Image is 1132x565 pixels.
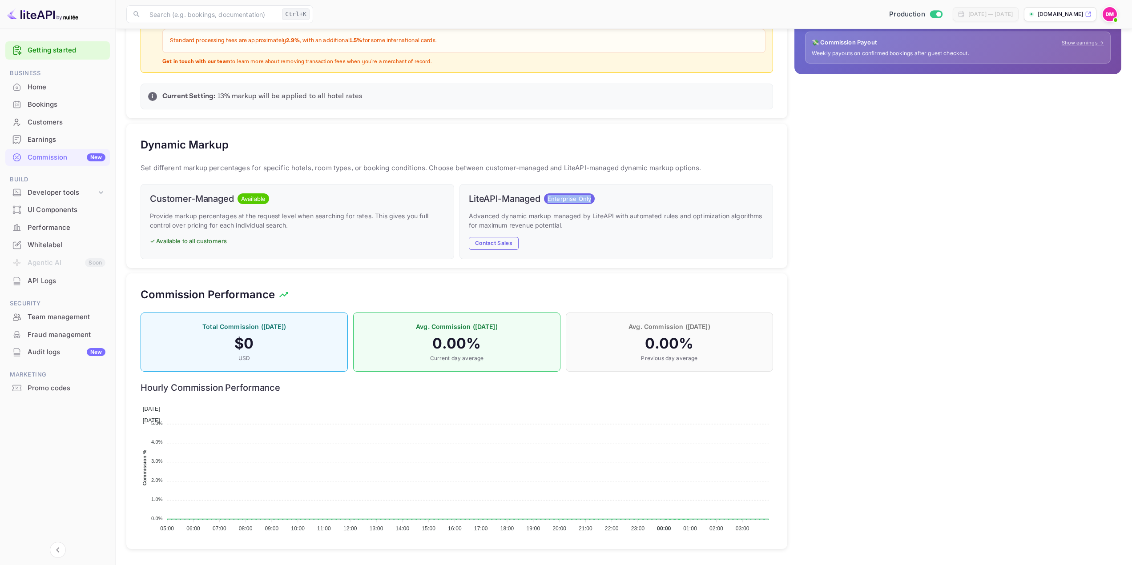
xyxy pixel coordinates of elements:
tspan: 5.0% [151,420,163,425]
strong: 1.5% [350,37,363,44]
p: Set different markup percentages for specific hotels, room types, or booking conditions. Choose b... [141,163,773,173]
div: Audit logsNew [5,344,110,361]
div: Team management [28,312,105,322]
div: Ctrl+K [282,8,310,20]
span: [DATE] [143,406,160,412]
span: Business [5,68,110,78]
div: Developer tools [5,185,110,200]
p: ✓ Available to all customers [150,237,445,246]
img: LiteAPI logo [7,7,78,21]
div: New [87,153,105,161]
a: CommissionNew [5,149,110,165]
tspan: 1.0% [151,497,163,502]
h5: Commission Performance [141,288,275,302]
tspan: 4.0% [151,439,163,445]
h6: Hourly Commission Performance [141,382,773,393]
tspan: 3.0% [151,458,163,464]
div: Bookings [28,100,105,110]
h4: 0.00 % [575,335,764,353]
strong: Get in touch with our team [162,58,230,65]
div: Performance [5,219,110,236]
a: Audit logsNew [5,344,110,360]
p: 💸 Commission Payout [812,38,877,47]
div: [DATE] — [DATE] [968,10,1013,18]
span: Marketing [5,370,110,380]
p: i [152,92,153,100]
p: Weekly payouts on confirmed bookings after guest checkout. [812,50,1104,57]
button: Collapse navigation [50,542,66,558]
p: Avg. Commission ([DATE]) [363,322,551,331]
tspan: 20:00 [552,525,566,532]
a: Show earnings → [1062,39,1104,47]
a: Promo codes [5,380,110,396]
tspan: 15:00 [422,525,435,532]
p: Current day average [363,354,551,362]
tspan: 16:00 [448,525,462,532]
text: Commission % [142,450,148,486]
div: API Logs [5,272,110,290]
p: Total Commission ([DATE]) [150,322,338,331]
div: Customers [5,114,110,131]
div: Home [5,79,110,96]
tspan: 19:00 [526,525,540,532]
div: CommissionNew [5,149,110,166]
a: Customers [5,114,110,130]
p: 13 % markup will be applied to all hotel rates [162,91,765,102]
p: USD [150,354,338,362]
div: Whitelabel [5,236,110,254]
strong: 2.9% [286,37,300,44]
tspan: 17:00 [474,525,488,532]
tspan: 21:00 [579,525,592,532]
a: UI Components [5,201,110,218]
tspan: 03:00 [736,525,749,532]
tspan: 13:00 [370,525,383,532]
div: New [87,348,105,356]
tspan: 2.0% [151,477,163,483]
div: Whitelabel [28,240,105,250]
tspan: 05:00 [160,525,174,532]
span: Security [5,299,110,309]
img: Dylan McLean [1103,7,1117,21]
div: Getting started [5,41,110,60]
tspan: 0.0% [151,516,163,521]
h6: Customer-Managed [150,193,234,204]
div: UI Components [28,205,105,215]
tspan: 22:00 [605,525,619,532]
tspan: 10:00 [291,525,305,532]
a: Fraud management [5,326,110,343]
a: Bookings [5,96,110,112]
tspan: 02:00 [709,525,723,532]
tspan: 12:00 [343,525,357,532]
p: to learn more about removing transaction fees when you're a merchant of record. [162,58,765,66]
a: Performance [5,219,110,236]
tspan: 07:00 [213,525,226,532]
tspan: 08:00 [239,525,253,532]
strong: Current Setting: [162,92,215,101]
p: Provide markup percentages at the request level when searching for rates. This gives you full con... [150,211,445,230]
div: Developer tools [28,188,97,198]
tspan: 01:00 [683,525,697,532]
div: Fraud management [5,326,110,344]
tspan: 00:00 [657,525,671,532]
tspan: 11:00 [317,525,331,532]
p: Avg. Commission ([DATE]) [575,322,764,331]
div: Switch to Sandbox mode [886,9,946,20]
tspan: 09:00 [265,525,279,532]
p: Advanced dynamic markup managed by LiteAPI with automated rules and optimization algorithms for m... [469,211,764,230]
a: Getting started [28,45,105,56]
span: Build [5,175,110,184]
div: Performance [28,223,105,233]
p: [DOMAIN_NAME] [1038,10,1083,18]
div: Earnings [28,135,105,145]
div: API Logs [28,276,105,286]
button: Contact Sales [469,237,519,250]
div: Promo codes [5,380,110,397]
div: Audit logs [28,347,105,357]
h6: LiteAPI-Managed [469,193,540,204]
span: [DATE] [143,417,160,424]
h5: Dynamic Markup [141,138,229,152]
a: Team management [5,309,110,325]
a: Whitelabel [5,236,110,253]
a: Home [5,79,110,95]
